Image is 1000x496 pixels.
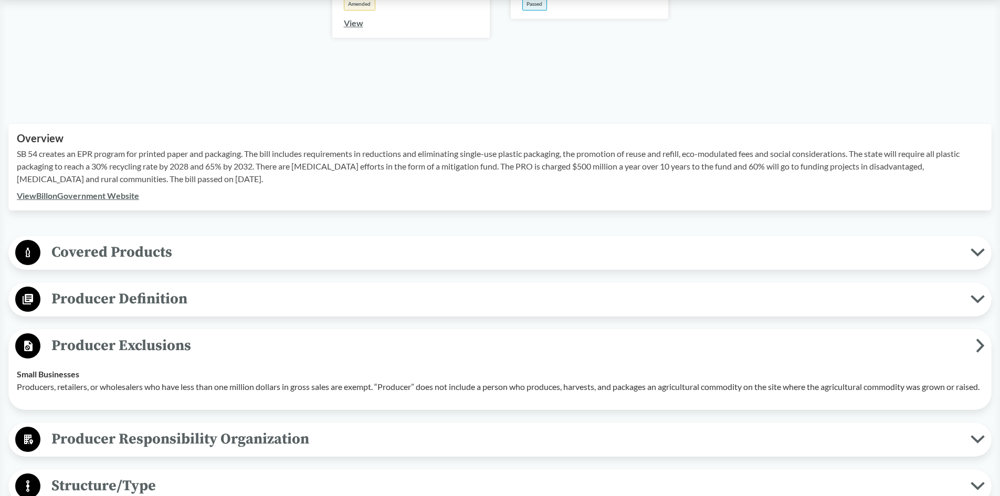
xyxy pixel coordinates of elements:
p: SB 54 creates an EPR program for printed paper and packaging. The bill includes requirements in r... [17,147,983,185]
button: Producer Definition [12,286,988,313]
button: Covered Products [12,239,988,266]
p: Producers, retailers, or wholesalers who have less than one million dollars in gross sales are ex... [17,381,983,393]
span: Producer Exclusions [40,334,976,357]
strong: Small Businesses [17,369,79,379]
a: ViewBillonGovernment Website [17,191,139,200]
a: View [344,18,363,28]
h2: Overview [17,132,983,144]
button: Producer Exclusions [12,333,988,360]
span: Producer Definition [40,287,971,311]
button: Producer Responsibility Organization [12,426,988,453]
span: Covered Products [40,240,971,264]
span: Producer Responsibility Organization [40,427,971,451]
